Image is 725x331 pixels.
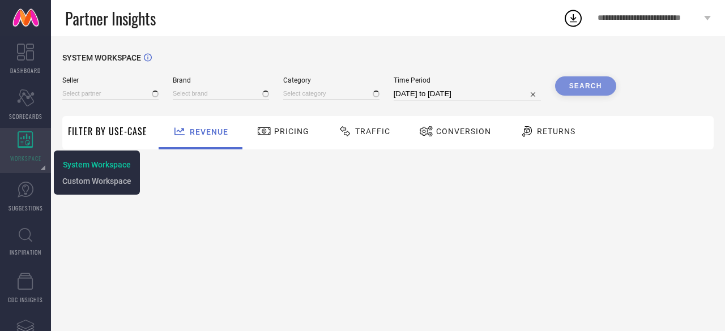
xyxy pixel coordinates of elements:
a: Custom Workspace [62,175,131,186]
span: DASHBOARD [10,66,41,75]
span: SYSTEM WORKSPACE [62,53,141,62]
span: Filter By Use-Case [68,124,147,138]
span: INSPIRATION [10,248,41,256]
span: Pricing [274,127,309,136]
span: Returns [537,127,575,136]
span: Traffic [355,127,390,136]
span: Partner Insights [65,7,156,30]
span: SUGGESTIONS [8,204,43,212]
a: System Workspace [63,159,131,170]
span: Time Period [394,76,541,84]
span: Conversion [436,127,491,136]
span: Category [283,76,379,84]
span: SCORECARDS [9,112,42,121]
input: Select partner [62,88,159,100]
input: Select time period [394,87,541,101]
span: CDC INSIGHTS [8,295,43,304]
span: Seller [62,76,159,84]
span: System Workspace [63,160,131,169]
div: Open download list [563,8,583,28]
span: WORKSPACE [10,154,41,162]
span: Custom Workspace [62,177,131,186]
input: Select category [283,88,379,100]
input: Select brand [173,88,269,100]
span: Revenue [190,127,228,136]
span: Brand [173,76,269,84]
